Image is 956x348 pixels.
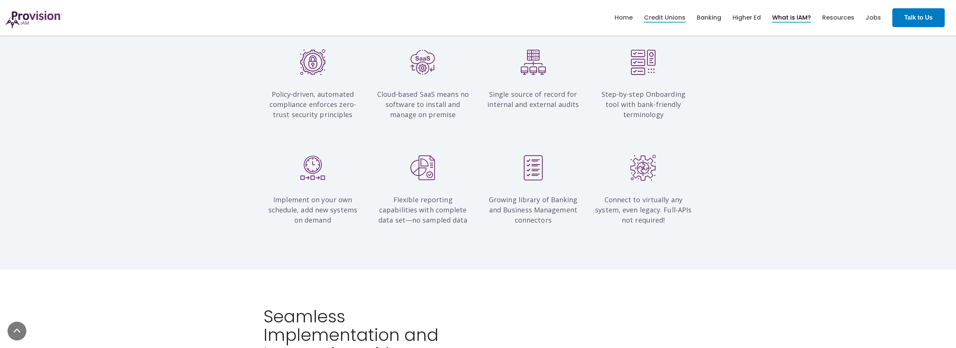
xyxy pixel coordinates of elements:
[268,195,358,224] span: Implement on your own schedule, add new systems on demand
[615,11,633,24] a: Home
[892,8,945,27] a: Talk to Us
[487,90,579,109] span: Single source of record for internal and external audits
[269,90,356,119] span: Policy-driven, automated compliance enforces zero-trust security principles
[630,49,656,75] img: Onboarding_Dashboard
[644,11,685,24] a: Credit Unions
[489,195,578,224] span: Growing library of Banking and Business Management connectors
[300,155,326,181] img: On_Demand
[520,155,546,181] img: Report
[6,11,62,28] img: ProvisionIAM-Logo-Purple
[904,14,933,21] strong: Talk to Us
[300,49,326,75] img: security
[697,11,721,24] a: Banking
[378,195,467,224] span: Flexible reporting capabilities with complete data set—no sampled data
[410,155,436,181] img: Reporting_Capabilities
[520,49,546,75] img: Single_Source
[609,6,887,30] nav: menu
[630,155,656,181] img: Connectors
[601,90,685,119] span: Step-by-step Onboarding tool with bank-friendly terminology
[822,11,854,24] a: Resources
[595,195,691,224] span: Connect to virtually any system, even legacy. Full-APIs not required!
[733,11,761,24] a: Higher Ed
[377,90,469,119] span: Cloud-based SaaS means no software to install and manage on premise
[866,11,881,24] a: Jobs
[772,11,811,24] a: What is IAM?
[410,49,436,75] img: Saas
